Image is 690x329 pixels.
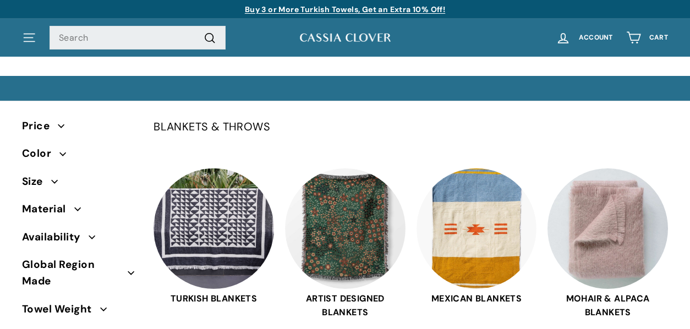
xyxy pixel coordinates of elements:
input: Search [50,26,226,50]
button: Towel Weight [22,298,136,326]
button: Color [22,142,136,170]
span: MOHAIR & ALPACA BLANKETS [547,292,668,320]
span: MEXICAN BLANKETS [417,292,537,306]
a: Cart [620,21,675,54]
span: Global Region Made [22,256,128,290]
a: ARTIST DESIGNED BLANKETS [285,168,406,320]
span: Cart [649,34,668,41]
button: Global Region Made [22,254,136,298]
span: Availability [22,229,89,245]
a: TURKISH BLANKETS [154,168,274,320]
p: BLANKETS & THROWS [154,118,668,135]
span: Account [579,34,613,41]
span: Material [22,201,74,217]
a: Account [549,21,620,54]
span: TURKISH BLANKETS [154,292,274,306]
span: Color [22,145,59,162]
button: Size [22,171,136,198]
button: Price [22,115,136,142]
a: MOHAIR & ALPACA BLANKETS [547,168,668,320]
span: Towel Weight [22,301,100,317]
button: Availability [22,226,136,254]
button: Material [22,198,136,226]
span: Price [22,118,58,134]
a: MEXICAN BLANKETS [417,168,537,320]
span: ARTIST DESIGNED BLANKETS [285,292,406,320]
a: Buy 3 or More Turkish Towels, Get an Extra 10% Off! [245,4,445,14]
span: Size [22,173,51,190]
